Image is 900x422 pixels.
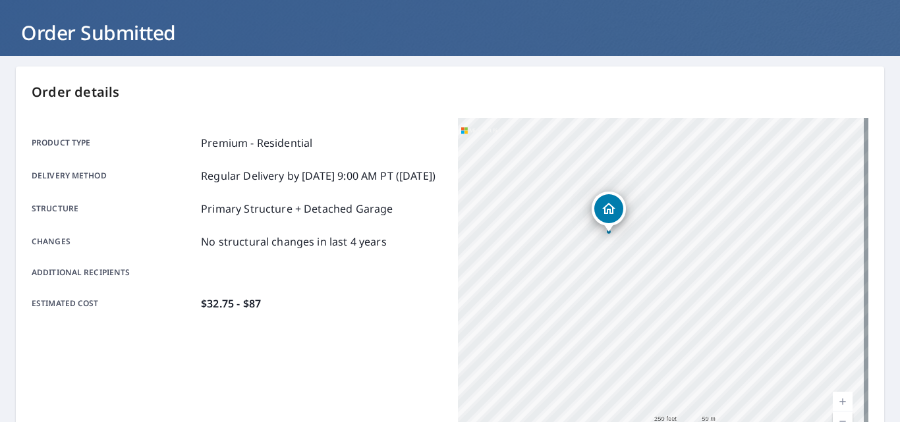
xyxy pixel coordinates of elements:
p: Primary Structure + Detached Garage [201,201,393,217]
p: Estimated cost [32,296,196,311]
a: Current Level 17, Zoom In [833,392,853,411]
p: Regular Delivery by [DATE] 9:00 AM PT ([DATE]) [201,168,436,184]
p: No structural changes in last 4 years [201,234,387,250]
div: Dropped pin, building 1, Residential property, 57 Crystal Creek Dr Rochester, NY 14612 [592,192,626,232]
p: Changes [32,234,196,250]
p: Additional recipients [32,267,196,278]
p: Order details [32,82,868,102]
p: Premium - Residential [201,135,312,151]
p: $32.75 - $87 [201,296,261,311]
p: Delivery method [32,168,196,184]
h1: Order Submitted [16,19,884,46]
p: Structure [32,201,196,217]
p: Product type [32,135,196,151]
